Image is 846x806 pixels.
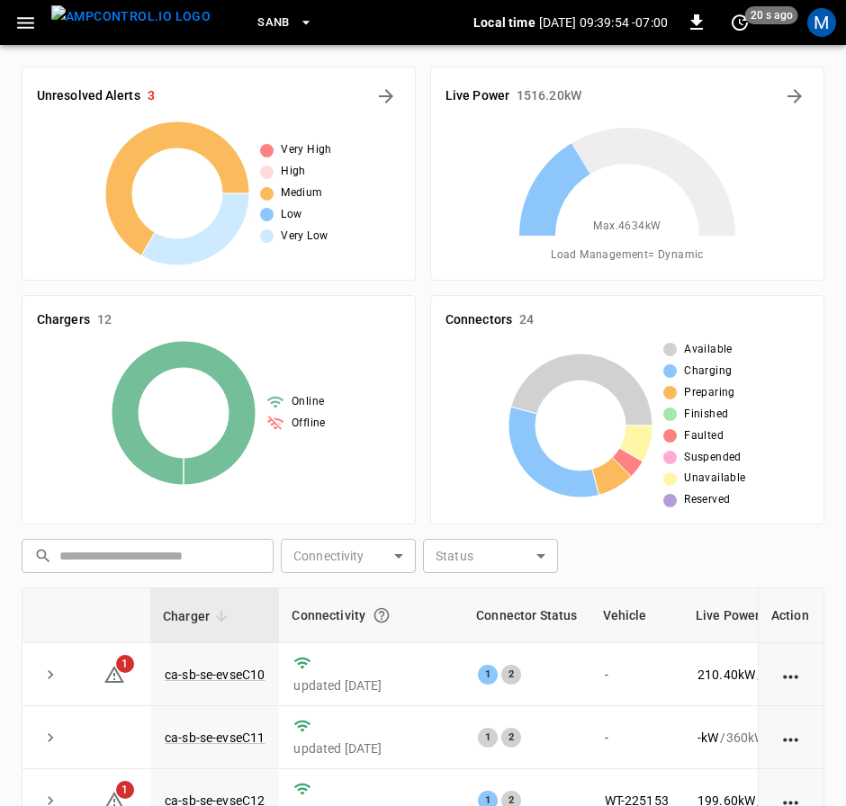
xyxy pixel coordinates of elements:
span: Charger [163,605,233,627]
button: expand row [37,661,64,688]
span: Available [684,341,733,359]
div: action cell options [780,729,803,747]
span: Very High [281,141,332,159]
p: Local time [473,13,535,31]
a: 1 [103,666,125,680]
span: Preparing [684,384,735,402]
span: Online [292,393,324,411]
p: updated [DATE] [293,739,449,757]
span: Charging [684,363,732,381]
th: Action [758,588,823,643]
button: All Alerts [372,82,400,111]
span: 20 s ago [745,6,798,24]
button: SanB [250,5,320,40]
a: ca-sb-se-evseC10 [165,667,265,682]
h6: Chargers [37,310,90,330]
span: Max. 4634 kW [593,218,661,236]
p: 210.40 kW [697,666,755,684]
div: 1 [478,728,498,748]
p: - kW [697,729,718,747]
div: 2 [501,728,521,748]
td: - [590,706,683,769]
button: set refresh interval [725,8,754,37]
span: High [281,163,306,181]
span: Suspended [684,449,742,467]
span: 1 [116,781,134,799]
span: Reserved [684,491,730,509]
span: 1 [116,655,134,673]
div: Connectivity [292,599,451,631]
h6: 12 [97,310,112,330]
span: Offline [292,415,326,433]
a: ca-sb-se-evseC11 [165,730,265,745]
button: Connection between the charger and our software. [365,599,398,631]
div: 1 [478,665,498,685]
h6: Live Power [445,86,509,106]
th: Connector Status [463,588,589,643]
span: Faulted [684,427,724,445]
span: Very Low [281,228,328,246]
td: - [590,643,683,706]
th: Vehicle [590,588,683,643]
span: Low [281,206,301,224]
div: / 360 kW [697,666,802,684]
div: action cell options [780,666,803,684]
span: Unavailable [684,470,745,488]
span: Medium [281,184,322,202]
span: Finished [684,406,728,424]
p: [DATE] 09:39:54 -07:00 [539,13,668,31]
h6: Connectors [445,310,512,330]
h6: 3 [148,86,155,106]
button: expand row [37,724,64,751]
img: ampcontrol.io logo [51,5,211,28]
div: / 360 kW [697,729,802,747]
div: 2 [501,665,521,685]
span: Load Management = Dynamic [551,246,704,264]
div: profile-icon [807,8,836,37]
h6: 1516.20 kW [517,86,581,106]
h6: Unresolved Alerts [37,86,140,106]
th: Live Power [683,588,816,643]
button: Energy Overview [780,82,809,111]
p: updated [DATE] [293,676,449,694]
span: SanB [257,13,290,33]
